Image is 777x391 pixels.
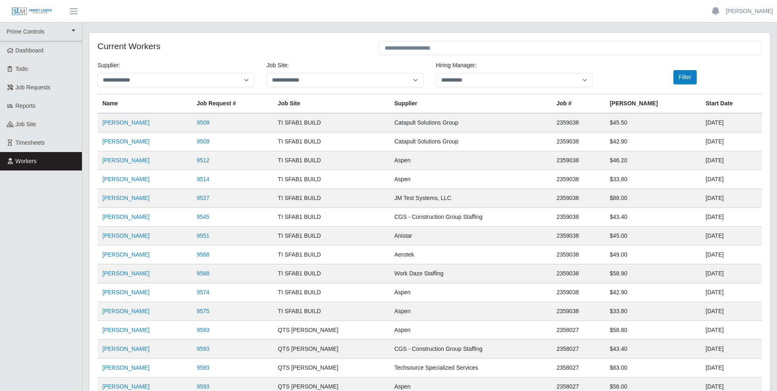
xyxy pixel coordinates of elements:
td: [DATE] [701,321,762,340]
th: Start Date [701,94,762,114]
a: [PERSON_NAME] [102,289,150,296]
a: [PERSON_NAME] [102,346,150,352]
td: [DATE] [701,113,762,132]
a: 9568 [197,251,209,258]
span: Timesheets [16,139,45,146]
a: [PERSON_NAME] [102,383,150,390]
a: [PERSON_NAME] [102,157,150,164]
td: TI SFAB1 BUILD [273,283,389,302]
td: Catapult Solutions Group [390,113,552,132]
a: [PERSON_NAME] [102,270,150,277]
td: [DATE] [701,302,762,321]
a: 9593 [197,383,209,390]
a: [PERSON_NAME] [102,119,150,126]
a: 9575 [197,308,209,314]
td: CGS - Construction Group Staffing [390,208,552,227]
td: Aerotek [390,246,552,264]
td: TI SFAB1 BUILD [273,208,389,227]
a: [PERSON_NAME] [102,251,150,258]
td: [DATE] [701,264,762,283]
a: 9509 [197,119,209,126]
td: 2359038 [552,151,605,170]
td: $45.00 [605,227,701,246]
td: 2359038 [552,246,605,264]
a: [PERSON_NAME] [102,138,150,145]
td: 2359038 [552,132,605,151]
th: job site [273,94,389,114]
label: Hiring Manager: [436,61,477,70]
a: [PERSON_NAME] [102,308,150,314]
td: $58.90 [605,264,701,283]
th: Job # [552,94,605,114]
label: job site: [267,61,289,70]
td: 2359038 [552,283,605,302]
td: 2359038 [552,208,605,227]
td: TI SFAB1 BUILD [273,227,389,246]
a: 9593 [197,346,209,352]
td: Aspen [390,283,552,302]
td: TI SFAB1 BUILD [273,132,389,151]
td: TI SFAB1 BUILD [273,189,389,208]
td: 2359038 [552,302,605,321]
td: TI SFAB1 BUILD [273,302,389,321]
a: [PERSON_NAME] [102,195,150,201]
a: [PERSON_NAME] [102,176,150,182]
td: $46.20 [605,151,701,170]
td: $58.80 [605,321,701,340]
td: Aspen [390,302,552,321]
td: [DATE] [701,151,762,170]
td: 2358027 [552,340,605,359]
a: 9527 [197,195,209,201]
a: 9545 [197,214,209,220]
img: SLM Logo [11,7,52,16]
td: [DATE] [701,208,762,227]
a: 9509 [197,138,209,145]
td: 2359038 [552,264,605,283]
td: QTS [PERSON_NAME] [273,359,389,377]
td: TI SFAB1 BUILD [273,170,389,189]
a: 9551 [197,232,209,239]
span: Dashboard [16,47,44,54]
td: 2359038 [552,189,605,208]
td: $42.90 [605,283,701,302]
a: 9593 [197,327,209,333]
td: 2359038 [552,170,605,189]
td: [DATE] [701,132,762,151]
td: 2358027 [552,321,605,340]
td: [DATE] [701,170,762,189]
td: $63.00 [605,359,701,377]
td: Catapult Solutions Group [390,132,552,151]
td: $43.40 [605,340,701,359]
h4: Current Workers [97,41,367,51]
a: 9514 [197,176,209,182]
a: 9593 [197,364,209,371]
span: Todo [16,66,28,72]
td: TI SFAB1 BUILD [273,151,389,170]
td: $43.40 [605,208,701,227]
span: Reports [16,102,36,109]
a: 9568 [197,270,209,277]
a: [PERSON_NAME] [726,7,773,16]
td: Work Daze Staffing [390,264,552,283]
td: [DATE] [701,227,762,246]
td: CGS - Construction Group Staffing [390,340,552,359]
td: [DATE] [701,246,762,264]
a: [PERSON_NAME] [102,214,150,220]
td: TI SFAB1 BUILD [273,264,389,283]
td: $33.80 [605,302,701,321]
td: TI SFAB1 BUILD [273,246,389,264]
td: [DATE] [701,340,762,359]
td: [DATE] [701,359,762,377]
td: $49.00 [605,246,701,264]
td: Aspen [390,151,552,170]
a: 9574 [197,289,209,296]
td: [DATE] [701,189,762,208]
a: 9512 [197,157,209,164]
td: $88.00 [605,189,701,208]
td: $45.50 [605,113,701,132]
td: QTS [PERSON_NAME] [273,321,389,340]
a: [PERSON_NAME] [102,327,150,333]
th: Job Request # [192,94,273,114]
td: 2359038 [552,227,605,246]
th: Name [97,94,192,114]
